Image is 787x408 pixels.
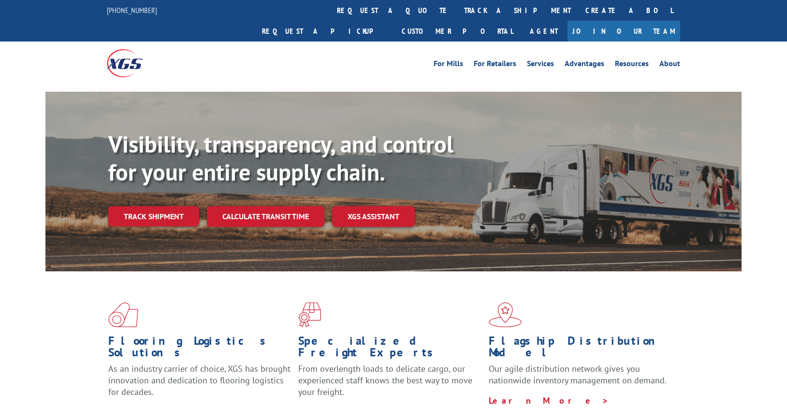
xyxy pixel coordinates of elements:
[489,395,609,406] a: Learn More >
[108,206,199,226] a: Track shipment
[520,21,568,42] a: Agent
[298,363,481,406] p: From overlength loads to delicate cargo, our experienced staff knows the best way to move your fr...
[659,60,680,70] a: About
[255,21,394,42] a: Request a pickup
[489,363,667,386] span: Our agile distribution network gives you nationwide inventory management on demand.
[568,21,680,42] a: Join Our Team
[394,21,520,42] a: Customer Portal
[207,206,324,227] a: Calculate transit time
[474,60,516,70] a: For Retailers
[108,302,138,327] img: xgs-icon-total-supply-chain-intelligence-red
[434,60,463,70] a: For Mills
[489,302,522,327] img: xgs-icon-flagship-distribution-model-red
[298,335,481,363] h1: Specialized Freight Experts
[107,5,157,15] a: [PHONE_NUMBER]
[489,335,671,363] h1: Flagship Distribution Model
[332,206,415,227] a: XGS ASSISTANT
[298,302,321,327] img: xgs-icon-focused-on-flooring-red
[108,335,291,363] h1: Flooring Logistics Solutions
[565,60,604,70] a: Advantages
[527,60,554,70] a: Services
[108,363,291,397] span: As an industry carrier of choice, XGS has brought innovation and dedication to flooring logistics...
[615,60,649,70] a: Resources
[108,129,453,187] b: Visibility, transparency, and control for your entire supply chain.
